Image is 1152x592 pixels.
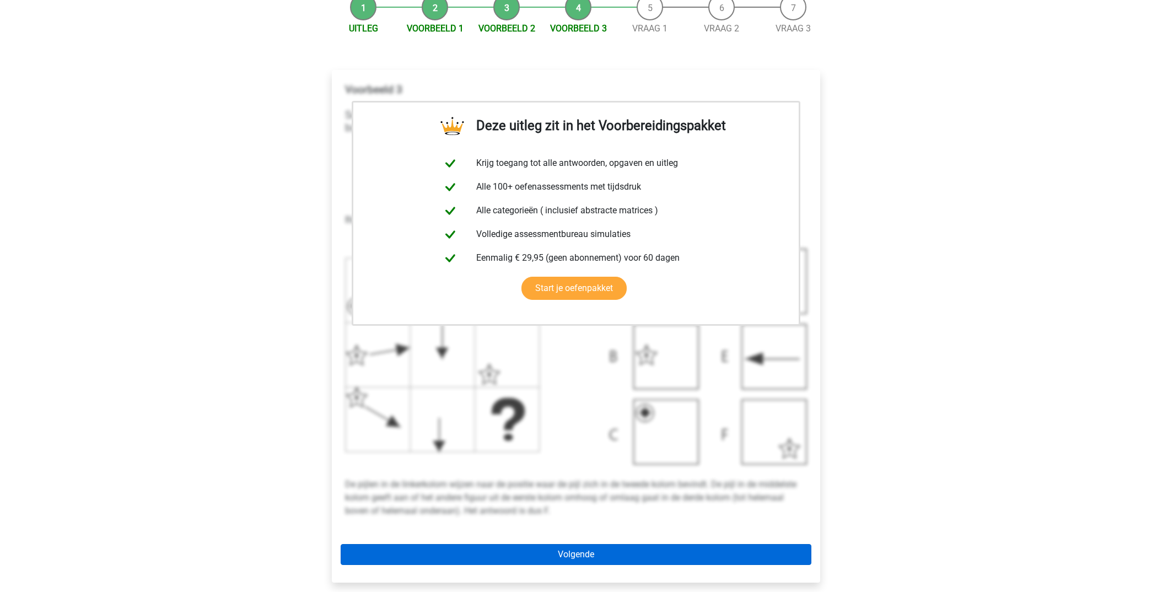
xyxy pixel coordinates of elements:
a: Start je oefenpakket [521,277,627,300]
p: De pijlen in de linkerkolom wijzen naar de positie waar de pijl zich in de tweede kolom bevindt. ... [345,465,807,518]
a: Volgende [341,544,811,565]
a: Voorbeeld 3 [550,23,607,34]
a: Voorbeeld 2 [478,23,535,34]
a: Vraag 2 [704,23,739,34]
img: Voorbeeld4.png [345,249,807,465]
p: Bijvoorbeeld: [345,200,807,240]
a: Uitleg [349,23,378,34]
a: Vraag 3 [776,23,811,34]
a: Voorbeeld 1 [407,23,464,34]
b: Voorbeeld 3 [345,83,402,96]
h4: Soms moet er iets meer gedacht worden om de oplossing te vinden. Denk hierbij bijvoorbeeld aan: [345,83,807,134]
a: Vraag 1 [632,23,667,34]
